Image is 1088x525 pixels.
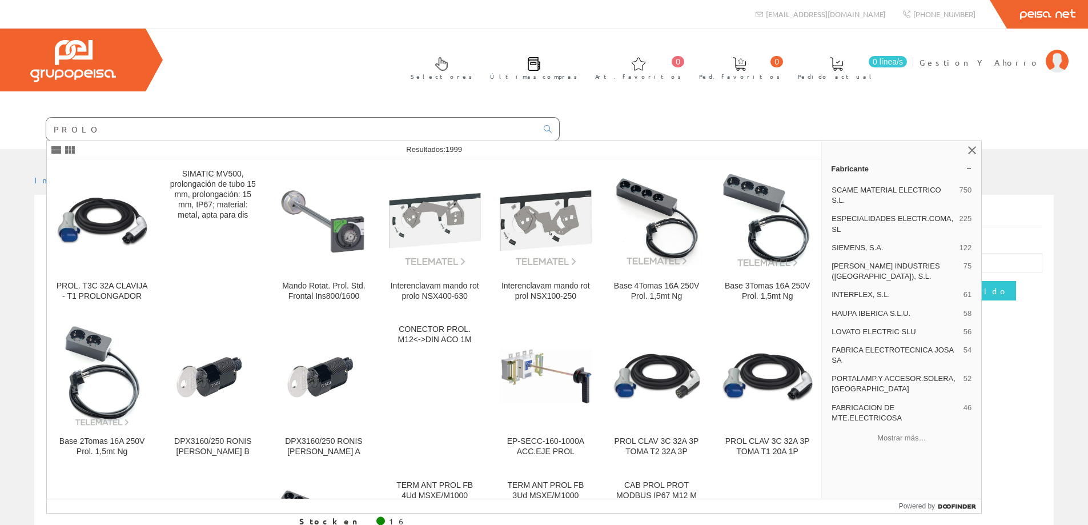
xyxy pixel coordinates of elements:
span: 56 [963,327,971,337]
span: 0 [672,56,684,67]
span: 54 [963,345,971,366]
a: DPX3160/250 RONIS MAND PROL A DPX3160/250 RONIS [PERSON_NAME] A [268,315,379,470]
div: Mando Rotat. Prol. Std. Frontal Ins800/1600 [278,281,370,302]
a: Gestion Y Ahorro [920,47,1069,58]
span: HAUPA IBERICA S.L.U. [832,308,959,319]
a: Mando Rotat. Prol. Std. Frontal Ins800/1600 Mando Rotat. Prol. Std. Frontal Ins800/1600 [268,160,379,315]
span: Últimas compras [490,71,577,82]
a: SIMATIC MV500, prolongación de tubo 15 mm, prolongación: 15 mm, IP67; material: metal, apta para dis [158,160,268,315]
div: TERM ANT PROL FB 4Ud MSXE/M1000 (630A) [389,480,481,511]
div: DPX3160/250 RONIS [PERSON_NAME] A [278,436,370,457]
span: Gestion Y Ahorro [920,57,1040,68]
span: SCAME MATERIAL ELECTRICO S.L. [832,185,954,206]
img: Interenclavam mando rot prol NSX100-250 [500,174,592,266]
a: PROL CLAV 3C 32A 3P TOMA T2 32A 3P PROL CLAV 3C 32A 3P TOMA T2 32A 3P [601,315,712,470]
img: Base 4Tomas 16A 250V Prol. 1,5mt Ng [611,175,702,267]
span: 1999 [445,145,462,154]
span: Art. favoritos [595,71,681,82]
a: Selectores [399,47,478,87]
div: EP-SECC-160-1000A ACC.EJE PROL [500,436,592,457]
a: Base 3Tomas 16A 250V Prol. 1,5mt Ng Base 3Tomas 16A 250V Prol. 1,5mt Ng [712,160,822,315]
span: ESPECIALIDADES ELECTR.COMA, SL [832,214,954,234]
span: 52 [963,374,971,394]
span: [PHONE_NUMBER] [913,9,975,19]
div: Base 4Tomas 16A 250V Prol. 1,5mt Ng [611,281,702,302]
span: 75 [963,261,971,282]
img: Grupo Peisa [30,40,116,82]
span: FABRICACION DE MTE.ELECTRICOSA [832,403,959,423]
a: Últimas compras [479,47,583,87]
div: DPX3160/250 RONIS [PERSON_NAME] B [167,436,259,457]
a: DPX3160/250 RONIS MAND PROL B DPX3160/250 RONIS [PERSON_NAME] B [158,315,268,470]
button: Mostrar más… [826,428,977,447]
div: CAB PROL PROT MODBUS IP67 M12 M 2M [611,480,702,511]
a: Fabricante [822,159,981,178]
a: EP-SECC-160-1000A ACC.EJE PROL EP-SECC-160-1000A ACC.EJE PROL [491,315,601,470]
img: Base 2Tomas 16A 250V Prol. 1,5mt Ng [61,324,143,427]
a: Interenclavam mando rot prolo NSX400-630 Interenclavam mando rot prolo NSX400-630 [380,160,490,315]
img: EP-SECC-160-1000A ACC.EJE PROL [500,349,592,403]
img: PROL CLAV 3C 32A 3P TOMA T2 32A 3P [611,330,702,422]
div: PROL. T3C 32A CLAVIJA - T1 PROLONGADOR [56,281,148,302]
div: Base 3Tomas 16A 250V Prol. 1,5mt Ng [721,281,813,302]
img: Mando Rotat. Prol. Std. Frontal Ins800/1600 [278,174,370,266]
a: Inicio [34,175,83,185]
span: PORTALAMP.Y ACCESOR.SOLERA, [GEOGRAPHIC_DATA] [832,374,959,394]
span: 61 [963,290,971,300]
img: DPX3160/250 RONIS MAND PROL A [278,330,370,422]
span: Selectores [411,71,472,82]
span: [PERSON_NAME] INDUSTRIES ([GEOGRAPHIC_DATA]), S.L. [832,261,959,282]
div: Base 2Tomas 16A 250V Prol. 1,5mt Ng [56,436,148,457]
img: DPX3160/250 RONIS MAND PROL B [167,330,259,422]
span: LOVATO ELECTRIC SLU [832,327,959,337]
img: PROL. T3C 32A CLAVIJA - T1 PROLONGADOR [56,174,148,266]
span: 225 [959,214,972,234]
a: Interenclavam mando rot prol NSX100-250 Interenclavam mando rot prol NSX100-250 [491,160,601,315]
img: Interenclavam mando rot prolo NSX400-630 [389,174,481,266]
span: Powered by [899,501,935,511]
span: 58 [963,308,971,319]
div: Interenclavam mando rot prolo NSX400-630 [389,281,481,302]
div: PROL CLAV 3C 32A 3P TOMA T1 20A 1P [721,436,813,457]
input: Buscar ... [46,118,537,141]
span: 750 [959,185,972,206]
a: Powered by [899,499,982,513]
img: Base 3Tomas 16A 250V Prol. 1,5mt Ng [721,173,813,268]
a: PROL. T3C 32A CLAVIJA - T1 PROLONGADOR PROL. T3C 32A CLAVIJA - T1 PROLONGADOR [47,160,157,315]
span: Ped. favoritos [699,71,780,82]
a: Base 4Tomas 16A 250V Prol. 1,5mt Ng Base 4Tomas 16A 250V Prol. 1,5mt Ng [601,160,712,315]
span: SIEMENS, S.A. [832,243,954,253]
span: 0 [770,56,783,67]
div: SIMATIC MV500, prolongación de tubo 15 mm, prolongación: 15 mm, IP67; material: metal, apta para dis [167,169,259,221]
div: PROL CLAV 3C 32A 3P TOMA T2 32A 3P [611,436,702,457]
span: [EMAIL_ADDRESS][DOMAIN_NAME] [766,9,885,19]
div: TERM ANT PROL FB 3Ud MSXE/M1000 (630A) [500,480,592,511]
span: Pedido actual [798,71,876,82]
span: 122 [959,243,972,253]
a: CONECTOR PROL. M12<->DIN ACO 1M [380,315,490,470]
span: INTERFLEX, S.L. [832,290,959,300]
a: PROL CLAV 3C 32A 3P TOMA T1 20A 1P PROL CLAV 3C 32A 3P TOMA T1 20A 1P [712,315,822,470]
span: FABRICA ELECTROTECNICA JOSA SA [832,345,959,366]
span: Resultados: [406,145,462,154]
img: PROL CLAV 3C 32A 3P TOMA T1 20A 1P [721,330,813,422]
span: 46 [963,403,971,423]
a: Base 2Tomas 16A 250V Prol. 1,5mt Ng Base 2Tomas 16A 250V Prol. 1,5mt Ng [47,315,157,470]
span: 0 línea/s [869,56,907,67]
div: CONECTOR PROL. M12<->DIN ACO 1M [389,324,481,345]
div: Interenclavam mando rot prol NSX100-250 [500,281,592,302]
